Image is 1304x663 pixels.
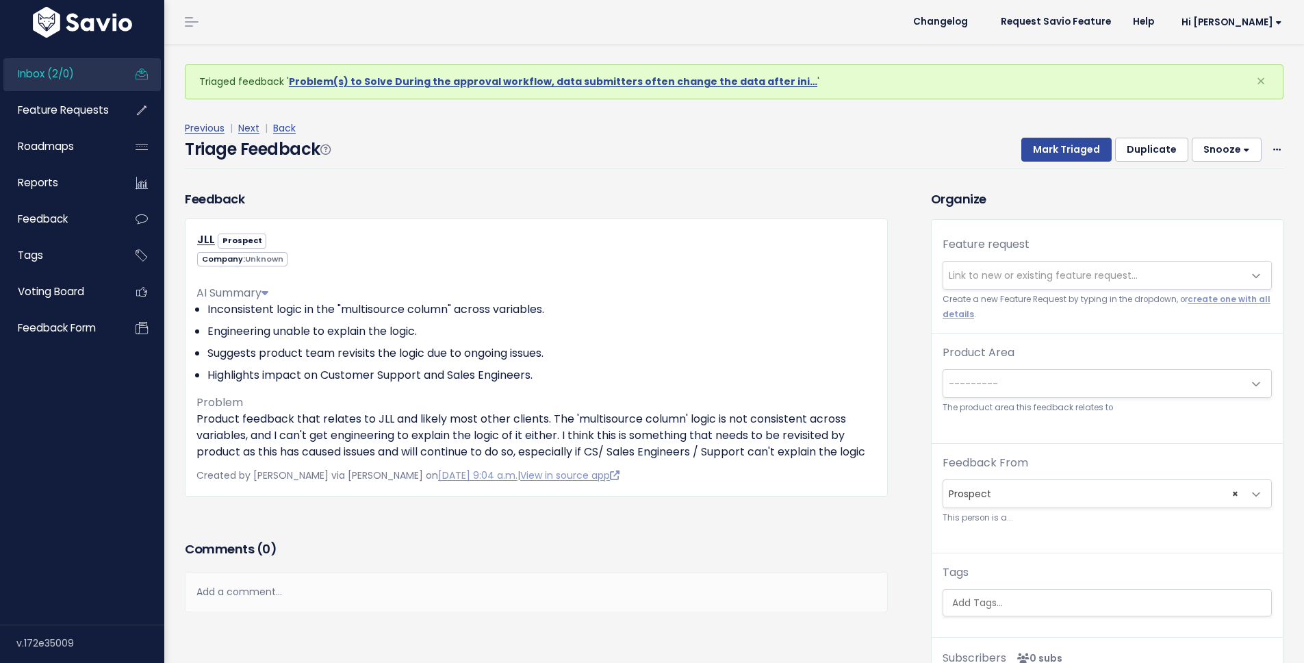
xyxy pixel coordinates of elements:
a: create one with all details [943,294,1270,319]
span: Changelog [913,17,968,27]
span: Prospect [943,480,1244,508]
button: Duplicate [1115,138,1188,162]
span: Prospect [943,479,1272,508]
a: Back [273,121,296,135]
span: Feedback [18,212,68,226]
span: Unknown [245,253,283,264]
span: | [262,121,270,135]
span: Feedback form [18,321,96,335]
img: logo-white.9d6f32f41409.svg [29,7,136,38]
span: Roadmaps [18,139,74,153]
button: Close [1242,65,1279,98]
span: 0 [262,540,270,558]
span: × [1232,480,1238,508]
a: Reports [3,167,114,199]
a: Help [1122,12,1165,32]
h4: Triage Feedback [185,137,330,162]
a: Feature Requests [3,95,114,126]
span: AI Summary [196,285,268,301]
li: Suggests product team revisits the logic due to ongoing issues. [207,345,876,362]
span: Tags [18,248,43,262]
li: Highlights impact on Customer Support and Sales Engineers. [207,367,876,384]
h3: Feedback [185,190,244,208]
span: Company: [197,252,287,266]
small: The product area this feedback relates to [943,401,1272,415]
a: Request Savio Feature [990,12,1122,32]
li: Engineering unable to explain the logic. [207,323,876,340]
a: Feedback [3,203,114,235]
a: View in source app [520,468,619,482]
span: × [1256,70,1266,92]
small: Create a new Feature Request by typing in the dropdown, or . [943,292,1272,322]
span: Link to new or existing feature request... [949,268,1138,282]
h3: Organize [931,190,1283,208]
span: Hi [PERSON_NAME] [1181,17,1282,27]
small: This person is a... [943,511,1272,525]
a: Next [238,121,259,135]
div: Triaged feedback ' ' [185,64,1283,99]
a: [DATE] 9:04 a.m. [438,468,517,482]
span: Reports [18,175,58,190]
button: Snooze [1192,138,1262,162]
p: Product feedback that relates to JLL and likely most other clients. The 'multisource column' logi... [196,411,876,460]
label: Feedback From [943,455,1028,471]
div: Add a comment... [185,572,888,612]
li: Inconsistent logic in the "multisource column" across variables. [207,301,876,318]
label: Product Area [943,345,1014,361]
a: Tags [3,240,114,271]
button: Mark Triaged [1021,138,1112,162]
a: Roadmaps [3,131,114,162]
span: Feature Requests [18,103,109,117]
strong: Prospect [222,235,262,246]
a: Feedback form [3,312,114,344]
span: | [227,121,235,135]
span: Problem [196,395,243,410]
h3: Comments ( ) [185,540,888,559]
div: v.172e35009 [16,625,164,661]
input: Add Tags... [947,596,1271,610]
a: Hi [PERSON_NAME] [1165,12,1293,33]
a: Voting Board [3,276,114,308]
span: --------- [949,377,998,390]
a: Problem(s) to Solve During the approval workflow, data submitters often change the data after ini… [289,75,817,88]
span: Inbox (2/0) [18,66,74,81]
label: Feature request [943,236,1030,253]
a: Inbox (2/0) [3,58,114,90]
span: Created by [PERSON_NAME] via [PERSON_NAME] on | [196,468,619,482]
label: Tags [943,564,969,581]
a: Previous [185,121,225,135]
a: JLL [197,232,215,247]
span: Voting Board [18,284,84,299]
